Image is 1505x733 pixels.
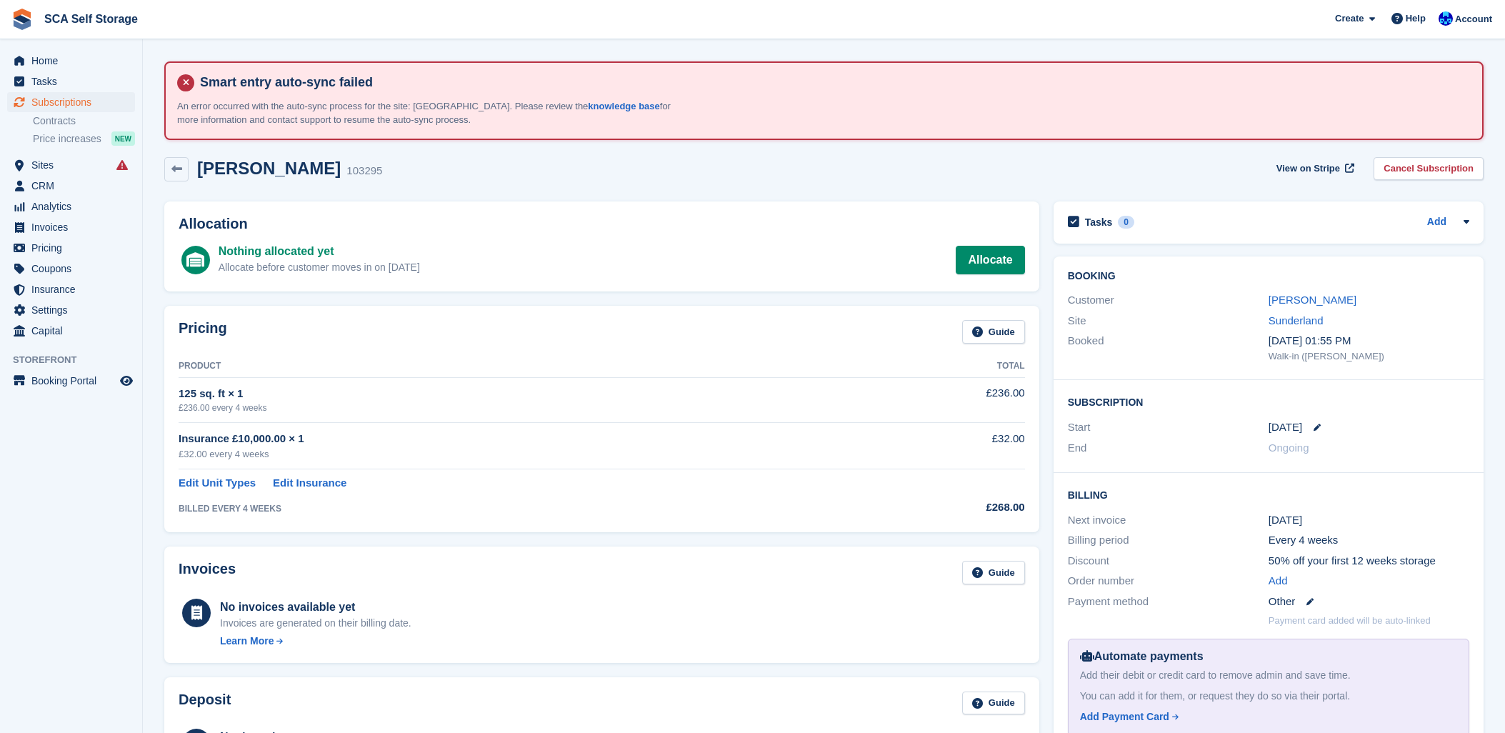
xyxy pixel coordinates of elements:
[962,320,1025,344] a: Guide
[1439,11,1453,26] img: Kelly Neesham
[1068,394,1469,409] h2: Subscription
[1269,333,1469,349] div: [DATE] 01:55 PM
[31,176,117,196] span: CRM
[1068,313,1269,329] div: Site
[31,279,117,299] span: Insurance
[1080,709,1451,724] a: Add Payment Card
[1276,161,1340,176] span: View on Stripe
[31,71,117,91] span: Tasks
[1085,216,1113,229] h2: Tasks
[179,216,1025,232] h2: Allocation
[962,561,1025,584] a: Guide
[1068,553,1269,569] div: Discount
[220,634,274,649] div: Learn More
[1269,512,1469,529] div: [DATE]
[219,260,420,275] div: Allocate before customer moves in on [DATE]
[1271,157,1357,181] a: View on Stripe
[177,99,677,127] p: An error occurred with the auto-sync process for the site: [GEOGRAPHIC_DATA]. Please review the f...
[31,155,117,175] span: Sites
[7,176,135,196] a: menu
[219,243,420,260] div: Nothing allocated yet
[1068,573,1269,589] div: Order number
[1269,553,1469,569] div: 50% off your first 12 weeks storage
[1080,648,1457,665] div: Automate payments
[1080,689,1457,704] div: You can add it for them, or request they do so via their portal.
[179,561,236,584] h2: Invoices
[31,259,117,279] span: Coupons
[31,371,117,391] span: Booking Portal
[179,355,866,378] th: Product
[7,51,135,71] a: menu
[31,300,117,320] span: Settings
[179,692,231,715] h2: Deposit
[7,92,135,112] a: menu
[220,634,411,649] a: Learn More
[1374,157,1484,181] a: Cancel Subscription
[1068,333,1269,363] div: Booked
[7,300,135,320] a: menu
[1068,292,1269,309] div: Customer
[1080,668,1457,683] div: Add their debit or credit card to remove admin and save time.
[7,217,135,237] a: menu
[33,131,135,146] a: Price increases NEW
[33,114,135,128] a: Contracts
[11,9,33,30] img: stora-icon-8386f47178a22dfd0bd8f6a31ec36ba5ce8667c1dd55bd0f319d3a0aa187defe.svg
[1068,271,1469,282] h2: Booking
[1269,442,1309,454] span: Ongoing
[1269,594,1469,610] div: Other
[866,355,1025,378] th: Total
[7,321,135,341] a: menu
[33,132,101,146] span: Price increases
[1068,532,1269,549] div: Billing period
[1269,349,1469,364] div: Walk-in ([PERSON_NAME])
[31,51,117,71] span: Home
[194,74,1471,91] h4: Smart entry auto-sync failed
[1068,440,1269,457] div: End
[118,372,135,389] a: Preview store
[31,238,117,258] span: Pricing
[179,386,866,402] div: 125 sq. ft × 1
[31,196,117,216] span: Analytics
[1068,419,1269,436] div: Start
[197,159,341,178] h2: [PERSON_NAME]
[1269,614,1431,628] p: Payment card added will be auto-linked
[31,321,117,341] span: Capital
[1269,419,1302,436] time: 2025-09-21 00:00:00 UTC
[1406,11,1426,26] span: Help
[273,475,346,492] a: Edit Insurance
[7,155,135,175] a: menu
[866,377,1025,422] td: £236.00
[7,259,135,279] a: menu
[866,499,1025,516] div: £268.00
[31,92,117,112] span: Subscriptions
[179,320,227,344] h2: Pricing
[1068,594,1269,610] div: Payment method
[179,475,256,492] a: Edit Unit Types
[956,246,1024,274] a: Allocate
[1080,709,1169,724] div: Add Payment Card
[116,159,128,171] i: Smart entry sync failures have occurred
[13,353,142,367] span: Storefront
[1068,512,1269,529] div: Next invoice
[111,131,135,146] div: NEW
[1269,314,1324,326] a: Sunderland
[588,101,659,111] a: knowledge base
[179,447,866,462] div: £32.00 every 4 weeks
[31,217,117,237] span: Invoices
[220,599,411,616] div: No invoices available yet
[1269,532,1469,549] div: Every 4 weeks
[1118,216,1134,229] div: 0
[1455,12,1492,26] span: Account
[1335,11,1364,26] span: Create
[39,7,144,31] a: SCA Self Storage
[7,238,135,258] a: menu
[346,163,382,179] div: 103295
[1269,573,1288,589] a: Add
[1269,294,1356,306] a: [PERSON_NAME]
[7,279,135,299] a: menu
[1068,487,1469,502] h2: Billing
[962,692,1025,715] a: Guide
[1427,214,1446,231] a: Add
[220,616,411,631] div: Invoices are generated on their billing date.
[7,371,135,391] a: menu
